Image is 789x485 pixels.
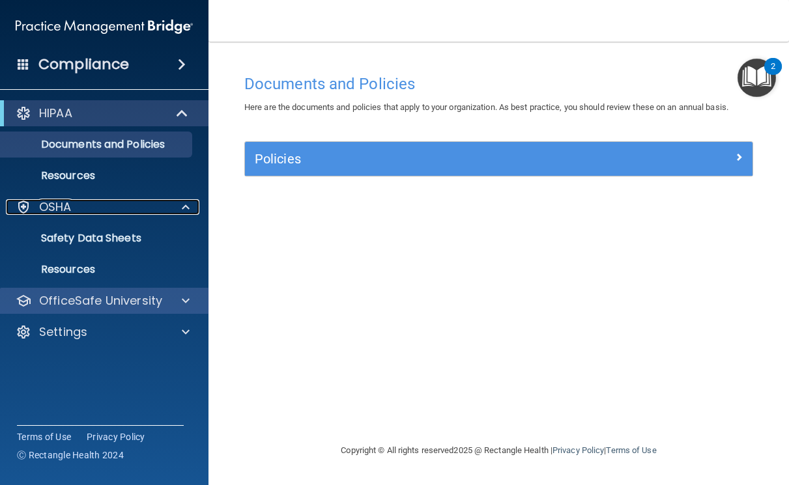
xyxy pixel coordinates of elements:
[8,232,186,245] p: Safety Data Sheets
[16,199,190,215] a: OSHA
[16,14,193,40] img: PMB logo
[771,66,775,83] div: 2
[8,138,186,151] p: Documents and Policies
[17,449,124,462] span: Ⓒ Rectangle Health 2024
[16,293,190,309] a: OfficeSafe University
[255,152,616,166] h5: Policies
[244,76,753,92] h4: Documents and Policies
[16,324,190,340] a: Settings
[17,430,71,443] a: Terms of Use
[16,105,189,121] a: HIPAA
[244,102,728,112] span: Here are the documents and policies that apply to your organization. As best practice, you should...
[261,430,737,471] div: Copyright © All rights reserved 2025 @ Rectangle Health | |
[39,324,87,340] p: Settings
[8,263,186,276] p: Resources
[39,293,162,309] p: OfficeSafe University
[8,169,186,182] p: Resources
[255,148,743,169] a: Policies
[564,393,773,445] iframe: Drift Widget Chat Controller
[738,59,776,97] button: Open Resource Center, 2 new notifications
[87,430,145,443] a: Privacy Policy
[39,105,72,121] p: HIPAA
[606,445,656,455] a: Terms of Use
[38,55,129,74] h4: Compliance
[39,199,72,215] p: OSHA
[552,445,604,455] a: Privacy Policy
